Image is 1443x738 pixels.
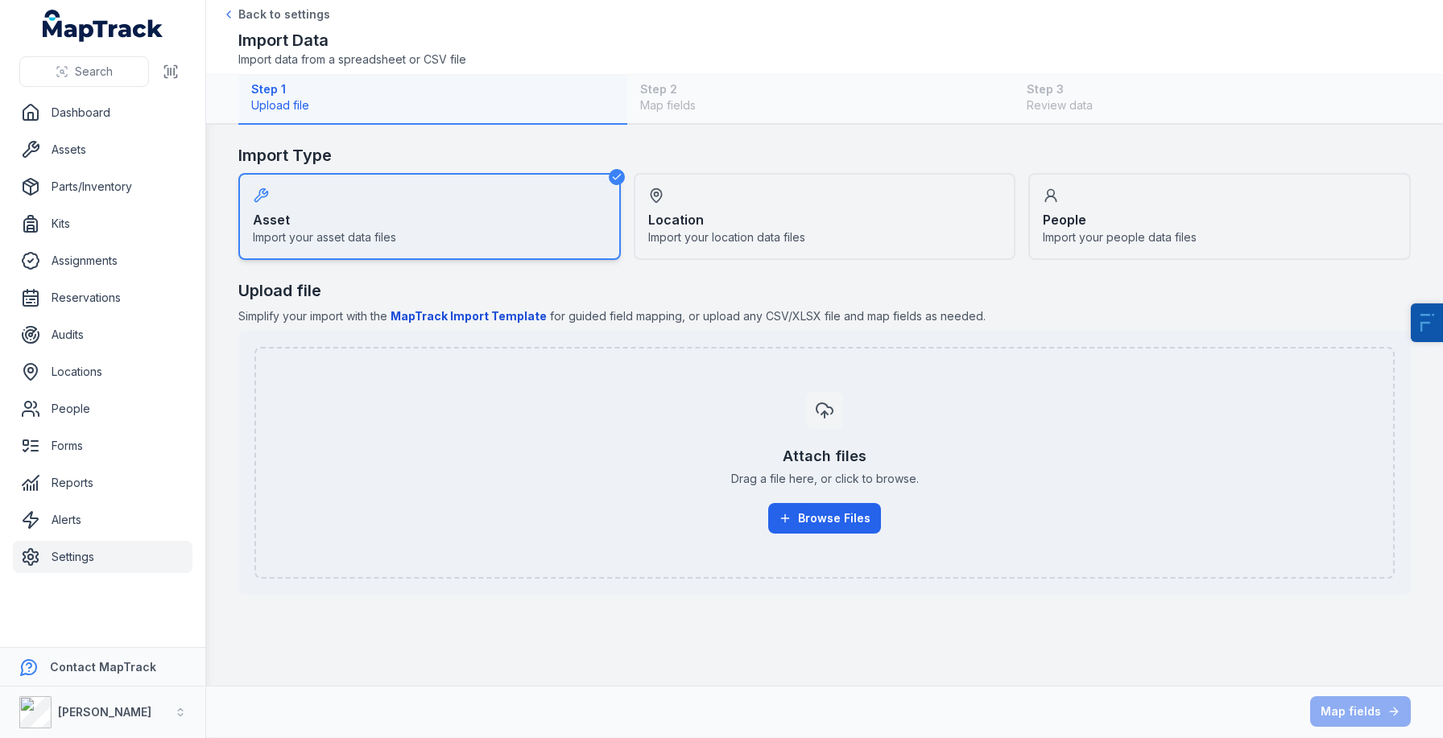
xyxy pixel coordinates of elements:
strong: People [1043,210,1086,229]
span: Simplify your import with the for guided field mapping, or upload any CSV/XLSX file and map field... [238,308,1411,324]
span: Upload file [251,97,614,113]
a: Parts/Inventory [13,171,192,203]
button: Browse Files [768,503,881,534]
strong: Asset [253,210,290,229]
strong: Contact MapTrack [50,660,156,674]
span: Import your location data files [648,229,805,245]
h2: Import Type [238,144,1411,167]
a: Reports [13,467,192,499]
a: Assets [13,134,192,166]
a: People [13,393,192,425]
strong: [PERSON_NAME] [58,705,151,719]
span: Back to settings [238,6,330,23]
button: Search [19,56,149,87]
strong: Location [648,210,704,229]
span: Import data from a spreadsheet or CSV file [238,52,466,68]
a: Assignments [13,245,192,277]
a: Reservations [13,282,192,314]
h3: Attach files [783,445,866,468]
b: MapTrack Import Template [391,309,547,323]
strong: Step 1 [251,81,614,97]
a: MapTrack [43,10,163,42]
a: Locations [13,356,192,388]
h2: Import Data [238,29,466,52]
a: Back to settings [222,6,330,23]
a: Settings [13,541,192,573]
h2: Upload file [238,279,1411,302]
a: Alerts [13,504,192,536]
span: Drag a file here, or click to browse. [731,471,919,487]
a: Dashboard [13,97,192,129]
span: Search [75,64,113,80]
a: Kits [13,208,192,240]
button: Step 1Upload file [238,75,627,125]
a: Forms [13,430,192,462]
span: Import your asset data files [253,229,396,245]
a: Audits [13,319,192,351]
span: Import your people data files [1043,229,1197,245]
